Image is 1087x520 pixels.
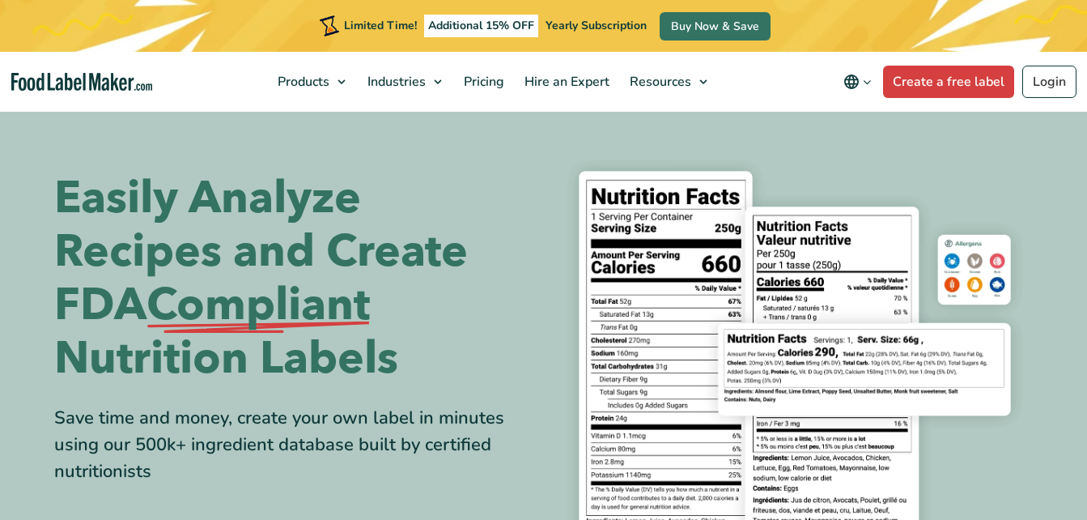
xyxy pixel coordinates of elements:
[520,73,611,91] span: Hire an Expert
[54,172,532,386] h1: Easily Analyze Recipes and Create FDA Nutrition Labels
[620,52,715,112] a: Resources
[358,52,450,112] a: Industries
[268,52,354,112] a: Products
[1022,66,1076,98] a: Login
[273,73,331,91] span: Products
[515,52,616,112] a: Hire an Expert
[424,15,538,37] span: Additional 15% OFF
[459,73,506,91] span: Pricing
[625,73,693,91] span: Resources
[54,405,532,485] div: Save time and money, create your own label in minutes using our 500k+ ingredient database built b...
[11,73,153,92] a: Food Label Maker homepage
[832,66,883,98] button: Change language
[660,12,771,40] a: Buy Now & Save
[146,279,370,332] span: Compliant
[883,66,1014,98] a: Create a free label
[546,18,647,33] span: Yearly Subscription
[344,18,417,33] span: Limited Time!
[454,52,511,112] a: Pricing
[363,73,427,91] span: Industries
